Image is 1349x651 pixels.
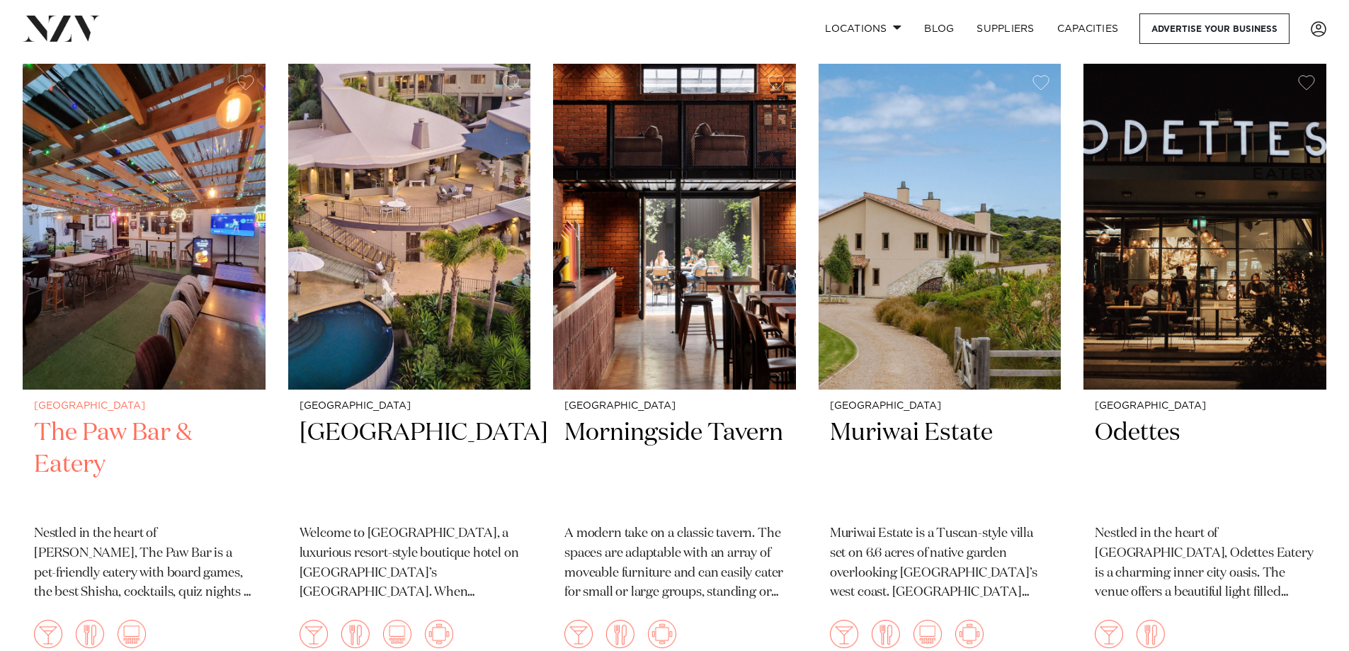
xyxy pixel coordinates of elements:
[300,401,520,412] small: [GEOGRAPHIC_DATA]
[648,620,676,648] img: meeting.png
[913,620,942,648] img: theatre.png
[1095,401,1315,412] small: [GEOGRAPHIC_DATA]
[341,620,370,648] img: dining.png
[606,620,634,648] img: dining.png
[965,13,1045,44] a: SUPPLIERS
[118,620,146,648] img: theatre.png
[34,401,254,412] small: [GEOGRAPHIC_DATA]
[564,401,785,412] small: [GEOGRAPHIC_DATA]
[564,417,785,513] h2: Morningside Tavern
[564,524,785,604] p: A modern take on a classic tavern. The spaces are adaptable with an array of moveable furniture a...
[1046,13,1130,44] a: Capacities
[34,620,62,648] img: cocktail.png
[300,417,520,513] h2: [GEOGRAPHIC_DATA]
[955,620,984,648] img: meeting.png
[814,13,913,44] a: Locations
[425,620,453,648] img: meeting.png
[23,16,100,41] img: nzv-logo.png
[1095,620,1123,648] img: cocktail.png
[830,524,1050,604] p: Muriwai Estate is a Tuscan-style villa set on 6.6 acres of native garden overlooking [GEOGRAPHIC_...
[300,620,328,648] img: cocktail.png
[383,620,411,648] img: theatre.png
[300,524,520,604] p: Welcome to [GEOGRAPHIC_DATA], a luxurious resort-style boutique hotel on [GEOGRAPHIC_DATA]’s [GEO...
[34,417,254,513] h2: The Paw Bar & Eatery
[830,401,1050,412] small: [GEOGRAPHIC_DATA]
[830,417,1050,513] h2: Muriwai Estate
[872,620,900,648] img: dining.png
[1095,417,1315,513] h2: Odettes
[913,13,965,44] a: BLOG
[830,620,858,648] img: cocktail.png
[1137,620,1165,648] img: dining.png
[1139,13,1290,44] a: Advertise your business
[564,620,593,648] img: cocktail.png
[76,620,104,648] img: dining.png
[34,524,254,604] p: Nestled in the heart of [PERSON_NAME], The Paw Bar is a pet-friendly eatery with board games, the...
[1095,524,1315,604] p: Nestled in the heart of [GEOGRAPHIC_DATA], Odettes Eatery is a charming inner city oasis. The ven...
